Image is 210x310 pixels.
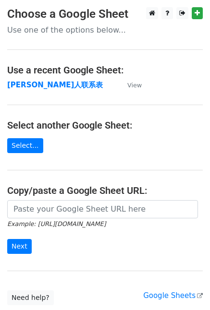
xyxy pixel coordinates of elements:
small: View [127,82,142,89]
h4: Select another Google Sheet: [7,119,203,131]
h4: Copy/paste a Google Sheet URL: [7,185,203,196]
input: Next [7,239,32,254]
a: Google Sheets [143,291,203,300]
a: Select... [7,138,43,153]
small: Example: [URL][DOMAIN_NAME] [7,220,106,227]
input: Paste your Google Sheet URL here [7,200,198,218]
a: Need help? [7,290,54,305]
a: View [118,81,142,89]
p: Use one of the options below... [7,25,203,35]
h4: Use a recent Google Sheet: [7,64,203,76]
a: [PERSON_NAME]人联系表 [7,81,103,89]
h3: Choose a Google Sheet [7,7,203,21]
